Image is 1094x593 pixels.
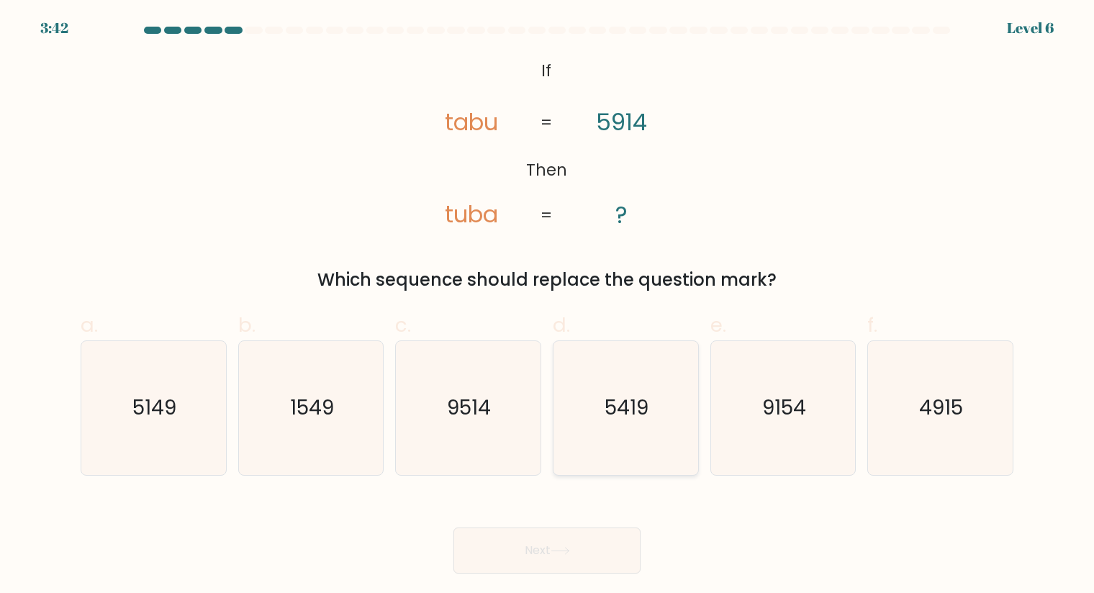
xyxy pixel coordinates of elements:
text: 9514 [448,394,492,422]
text: 4915 [920,394,964,422]
tspan: = [541,204,553,227]
text: 1549 [290,394,334,422]
div: 3:42 [40,17,68,39]
button: Next [453,528,641,574]
tspan: = [541,111,553,134]
span: e. [710,311,726,339]
text: 5149 [133,394,177,422]
div: Level 6 [1007,17,1054,39]
tspan: ? [616,199,628,231]
tspan: tuba [446,199,499,231]
text: 5419 [605,394,649,422]
span: d. [553,311,570,339]
tspan: tabu [446,106,499,138]
text: 9154 [762,394,806,422]
span: f. [867,311,877,339]
span: b. [238,311,256,339]
tspan: 5914 [597,106,648,138]
span: a. [81,311,98,339]
span: c. [395,311,411,339]
tspan: Then [526,158,567,181]
div: Which sequence should replace the question mark? [89,267,1005,293]
tspan: If [542,59,552,82]
svg: @import url('[URL][DOMAIN_NAME]); [402,55,691,232]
